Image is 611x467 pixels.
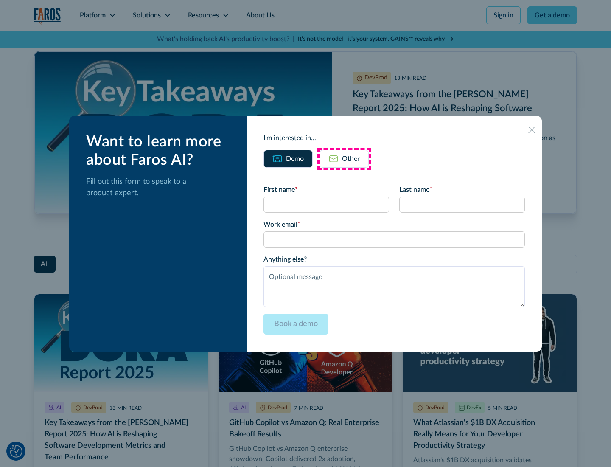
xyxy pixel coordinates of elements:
div: I'm interested in... [263,133,525,143]
label: First name [263,185,389,195]
p: Fill out this form to speak to a product expert. [86,176,233,199]
label: Anything else? [263,254,525,264]
form: Email Form [263,185,525,335]
label: Work email [263,219,525,230]
div: Demo [286,154,304,164]
div: Other [342,154,360,164]
input: Book a demo [263,314,328,335]
div: Want to learn more about Faros AI? [86,133,233,169]
label: Last name [399,185,525,195]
